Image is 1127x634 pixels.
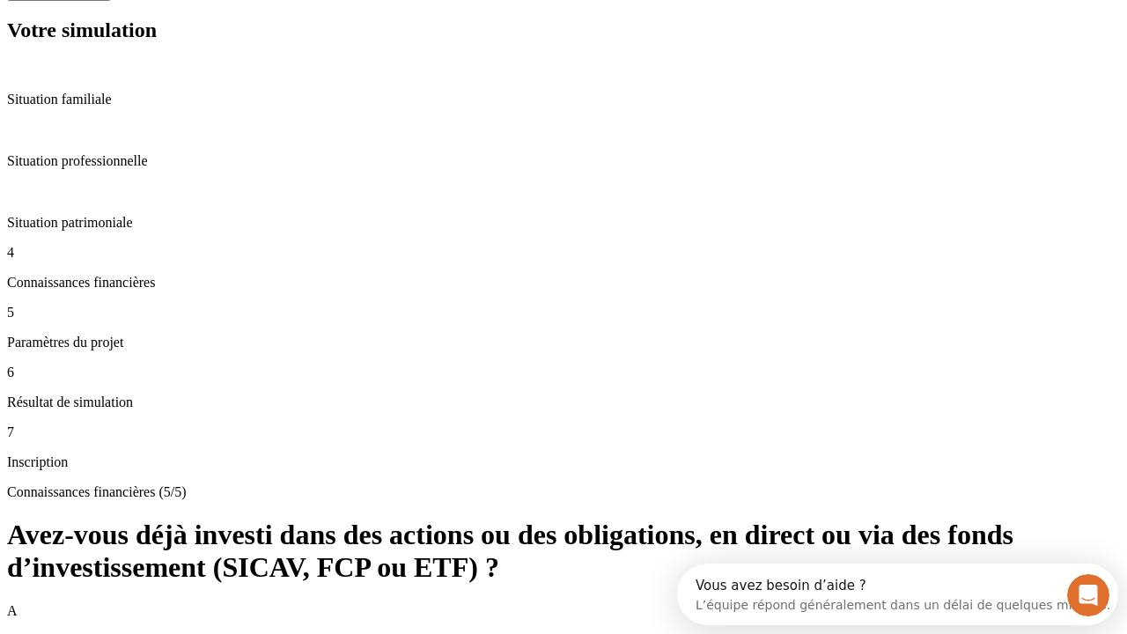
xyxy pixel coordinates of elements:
div: L’équipe répond généralement dans un délai de quelques minutes. [18,29,433,48]
div: Vous avez besoin d’aide ? [18,15,433,29]
p: A [7,603,1120,619]
p: Situation familiale [7,92,1120,107]
p: Situation professionnelle [7,153,1120,169]
p: Résultat de simulation [7,394,1120,410]
h2: Votre simulation [7,18,1120,42]
p: 4 [7,245,1120,261]
iframe: Intercom live chat discovery launcher [677,564,1118,625]
p: Connaissances financières (5/5) [7,484,1120,500]
p: 6 [7,365,1120,380]
iframe: Intercom live chat [1067,574,1109,616]
p: Inscription [7,454,1120,470]
p: Connaissances financières [7,275,1120,291]
p: 7 [7,424,1120,440]
p: Paramètres du projet [7,335,1120,350]
h1: Avez-vous déjà investi dans des actions ou des obligations, en direct ou via des fonds d’investis... [7,519,1120,584]
p: 5 [7,305,1120,321]
div: Ouvrir le Messenger Intercom [7,7,485,55]
p: Situation patrimoniale [7,215,1120,231]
